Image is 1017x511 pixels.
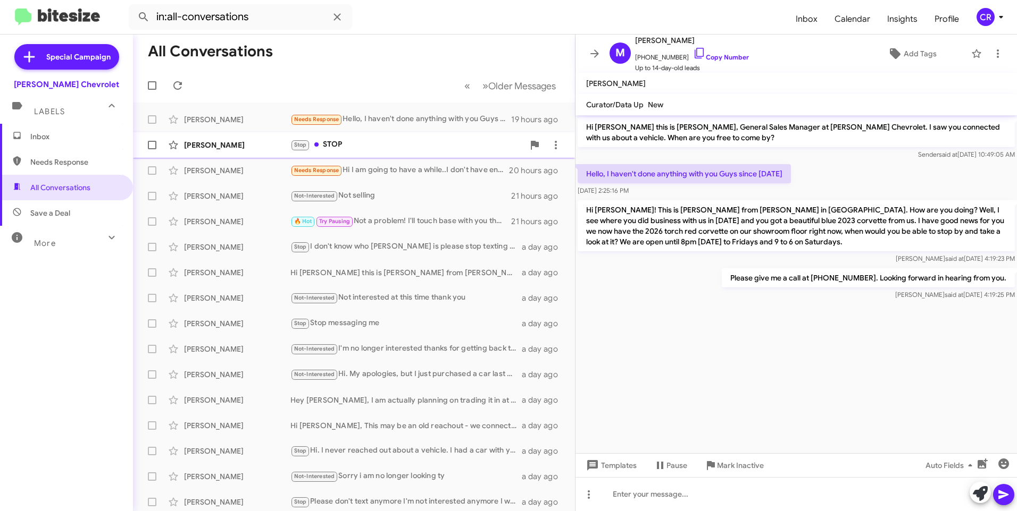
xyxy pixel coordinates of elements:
[294,371,335,378] span: Not-Interested
[294,243,307,250] span: Stop
[319,218,350,225] span: Try Pausing
[30,208,70,218] span: Save a Deal
[290,343,522,355] div: I'm no longer interested thanks for getting back though
[522,420,566,431] div: a day ago
[30,157,121,167] span: Needs Response
[290,113,511,125] div: Hello, I haven't done anything with you Guys since [DATE]
[584,456,637,475] span: Templates
[30,131,121,142] span: Inbox
[945,291,963,299] span: said at
[34,239,56,248] span: More
[294,141,307,148] span: Stop
[977,8,995,26] div: CR
[578,186,629,194] span: [DATE] 2:25:16 PM
[184,497,290,507] div: [PERSON_NAME]
[586,79,646,88] span: [PERSON_NAME]
[290,368,522,380] div: Hi. My apologies, but I just purchased a car last year from your dealership and I'm not looking f...
[294,345,335,352] span: Not-Interested
[184,446,290,456] div: [PERSON_NAME]
[184,267,290,278] div: [PERSON_NAME]
[290,190,511,202] div: Not selling
[294,498,307,505] span: Stop
[879,4,926,35] a: Insights
[522,267,566,278] div: a day ago
[184,165,290,176] div: [PERSON_NAME]
[787,4,826,35] a: Inbox
[290,215,511,227] div: Not a problem! I'll touch base with you the 16th!
[693,53,749,61] a: Copy Number
[290,445,522,457] div: Hi. I never reached out about a vehicle. I had a car with you a few years ago but I have a new ca...
[294,320,307,327] span: Stop
[129,4,352,30] input: Search
[722,268,1015,287] p: Please give me a call at [PHONE_NUMBER]. Looking forward in hearing from you.
[522,471,566,482] div: a day ago
[968,8,1005,26] button: CR
[290,496,522,508] div: Please don't text anymore I'm not interested anymore I was just looking
[294,473,335,480] span: Not-Interested
[46,52,111,62] span: Special Campaign
[290,420,522,431] div: Hi [PERSON_NAME], This may be an old reachout - we connected in the fall of 2022 and purchased a ...
[290,267,522,278] div: Hi [PERSON_NAME] this is [PERSON_NAME] from [PERSON_NAME] in [GEOGRAPHIC_DATA], This is my cell n...
[184,114,290,125] div: [PERSON_NAME]
[895,291,1015,299] span: [PERSON_NAME] [DATE] 4:19:25 PM
[522,344,566,354] div: a day ago
[648,100,663,109] span: New
[635,47,749,63] span: [PHONE_NUMBER]
[576,456,645,475] button: Templates
[945,254,964,262] span: said at
[184,395,290,405] div: [PERSON_NAME]
[511,114,566,125] div: 19 hours ago
[184,420,290,431] div: [PERSON_NAME]
[522,497,566,507] div: a day ago
[509,165,566,176] div: 20 hours ago
[482,79,488,92] span: »
[184,293,290,303] div: [PERSON_NAME]
[717,456,764,475] span: Mark Inactive
[30,182,90,193] span: All Conversations
[184,318,290,329] div: [PERSON_NAME]
[184,140,290,150] div: [PERSON_NAME]
[522,293,566,303] div: a day ago
[14,79,119,90] div: [PERSON_NAME] Chevrolet
[635,34,749,47] span: [PERSON_NAME]
[290,395,522,405] div: Hey [PERSON_NAME], I am actually planning on trading it in at [PERSON_NAME] Nissan of Stanhope, g...
[578,117,1015,147] p: Hi [PERSON_NAME] this is [PERSON_NAME], General Sales Manager at [PERSON_NAME] Chevrolet. I saw y...
[290,139,524,151] div: STOP
[184,191,290,201] div: [PERSON_NAME]
[184,369,290,380] div: [PERSON_NAME]
[904,44,937,63] span: Add Tags
[34,107,65,116] span: Labels
[918,150,1015,158] span: Sender [DATE] 10:49:05 AM
[858,44,966,63] button: Add Tags
[184,216,290,227] div: [PERSON_NAME]
[696,456,772,475] button: Mark Inactive
[522,369,566,380] div: a day ago
[666,456,687,475] span: Pause
[14,44,119,70] a: Special Campaign
[294,167,339,174] span: Needs Response
[578,164,791,183] p: Hello, I haven't done anything with you Guys since [DATE]
[522,395,566,405] div: a day ago
[615,45,625,62] span: M
[917,456,985,475] button: Auto Fields
[290,317,522,329] div: Stop messaging me
[458,75,477,97] button: Previous
[826,4,879,35] a: Calendar
[511,191,566,201] div: 21 hours ago
[294,116,339,123] span: Needs Response
[645,456,696,475] button: Pause
[586,100,644,109] span: Curator/Data Up
[294,192,335,199] span: Not-Interested
[294,218,312,225] span: 🔥 Hot
[476,75,562,97] button: Next
[939,150,957,158] span: said at
[522,242,566,252] div: a day ago
[488,80,556,92] span: Older Messages
[184,471,290,482] div: [PERSON_NAME]
[184,344,290,354] div: [PERSON_NAME]
[926,4,968,35] a: Profile
[459,75,562,97] nav: Page navigation example
[148,43,273,60] h1: All Conversations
